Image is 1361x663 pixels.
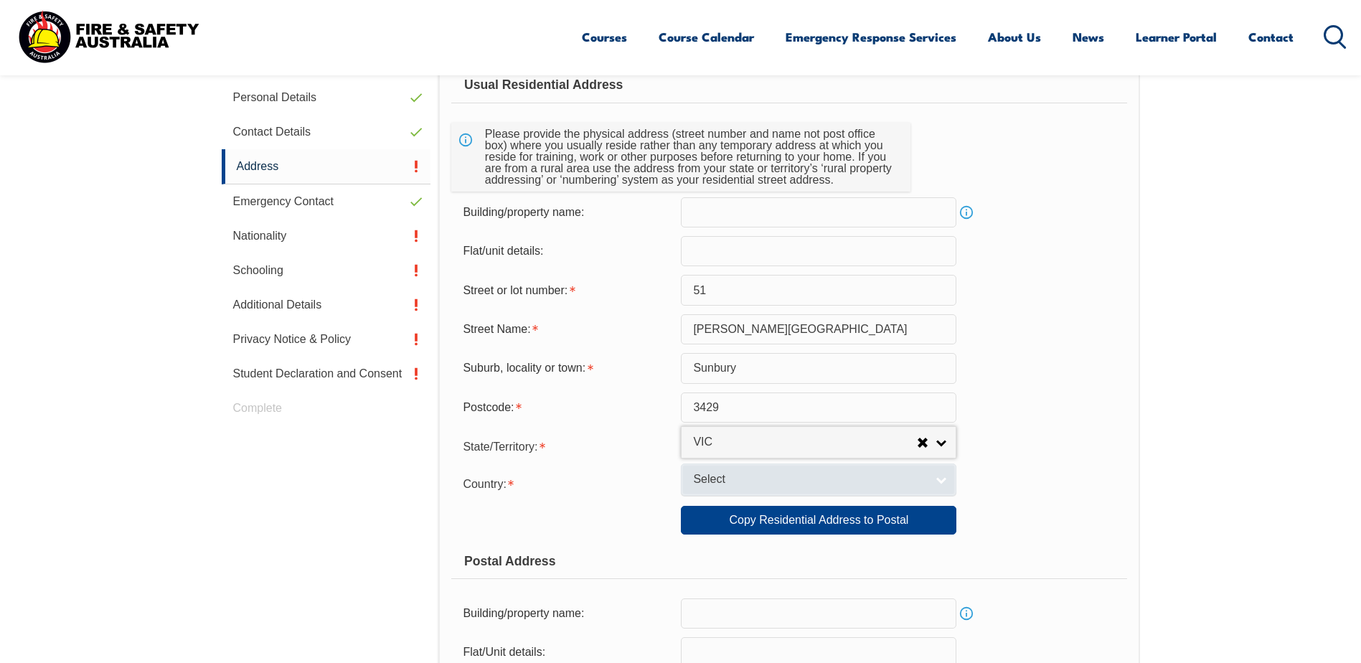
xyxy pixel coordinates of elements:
a: News [1073,18,1104,56]
a: Nationality [222,219,431,253]
div: Usual Residential Address [451,67,1126,103]
a: Personal Details [222,80,431,115]
span: Country: [463,478,506,490]
div: Suburb, locality or town is required. [451,354,681,382]
div: Street or lot number is required. [451,276,681,304]
a: Info [956,603,976,624]
a: Address [222,149,431,184]
a: Emergency Response Services [786,18,956,56]
a: Contact [1248,18,1294,56]
span: VIC [693,435,917,450]
div: Postal Address [451,543,1126,579]
span: State/Territory: [463,441,537,453]
a: Emergency Contact [222,184,431,219]
a: About Us [988,18,1041,56]
a: Copy Residential Address to Postal [681,506,956,535]
div: Postcode is required. [451,394,681,421]
div: Flat/unit details: [451,238,681,265]
div: Building/property name: [451,199,681,226]
div: State/Territory is required. [451,431,681,460]
div: Building/property name: [451,600,681,627]
div: Please provide the physical address (street number and name not post office box) where you usuall... [479,123,900,192]
a: Student Declaration and Consent [222,357,431,391]
a: Schooling [222,253,431,288]
a: Privacy Notice & Policy [222,322,431,357]
a: Course Calendar [659,18,754,56]
span: Select [693,472,926,487]
a: Contact Details [222,115,431,149]
a: Additional Details [222,288,431,322]
a: Info [956,202,976,222]
a: Learner Portal [1136,18,1217,56]
div: Country is required. [451,469,681,497]
div: Street Name is required. [451,316,681,343]
a: Courses [582,18,627,56]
